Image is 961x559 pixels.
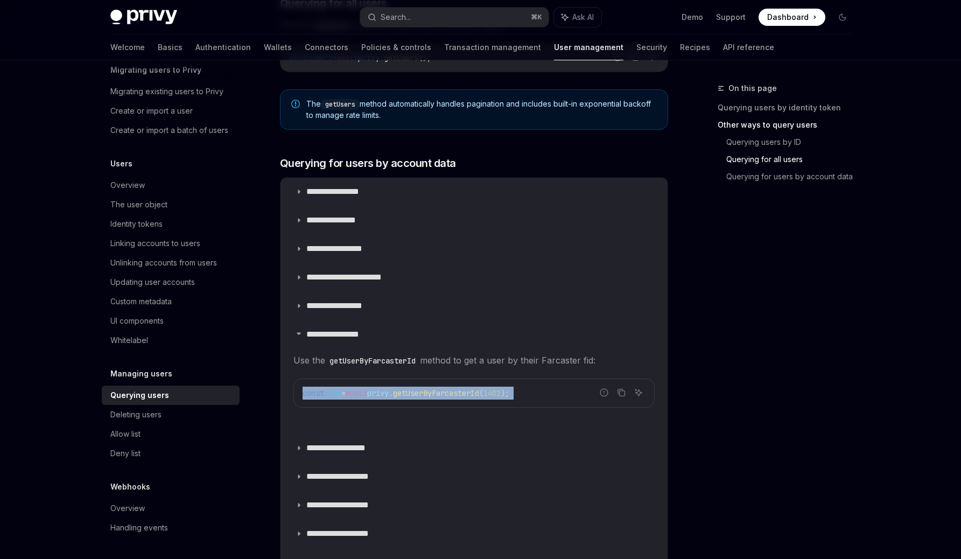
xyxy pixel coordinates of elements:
a: Wallets [264,34,292,60]
span: The method automatically handles pagination and includes built-in exponential backoff to manage r... [306,99,657,121]
div: Search... [381,11,411,24]
a: Deny list [102,444,240,463]
a: Connectors [305,34,348,60]
a: Custom metadata [102,292,240,311]
span: const [303,388,324,398]
div: Updating user accounts [110,276,195,289]
div: Whitelabel [110,334,148,347]
a: Policies & controls [361,34,431,60]
a: Linking accounts to users [102,234,240,253]
a: API reference [723,34,774,60]
div: Deny list [110,447,141,460]
a: Overview [102,499,240,518]
div: Create or import a user [110,104,193,117]
a: User management [554,34,623,60]
a: Updating user accounts [102,272,240,292]
svg: Note [291,100,300,108]
a: Dashboard [759,9,825,26]
div: Overview [110,179,145,192]
span: . [389,388,393,398]
span: ( [479,388,483,398]
a: Whitelabel [102,331,240,350]
a: Transaction management [444,34,541,60]
span: user [324,388,341,398]
span: Querying for users by account data [280,156,456,171]
a: Querying for all users [726,151,860,168]
code: getUsers [321,99,360,110]
h5: Webhooks [110,480,150,493]
a: Querying for users by account data [726,168,860,185]
span: Use the method to get a user by their Farcaster fid: [293,353,655,368]
span: 1402 [483,388,501,398]
h5: Users [110,157,132,170]
div: Deleting users [110,408,162,421]
div: Migrating existing users to Privy [110,85,223,98]
a: Create or import a user [102,101,240,121]
button: Ask AI [554,8,601,27]
span: On this page [728,82,777,95]
div: Overview [110,502,145,515]
code: getUserByFarcasterId [325,355,420,367]
a: Create or import a batch of users [102,121,240,140]
details: **** **** **** *Use thegetUserByFarcasterIdmethod to get a user by their Farcaster fid:Report inc... [280,320,668,434]
a: Querying users by identity token [718,99,860,116]
a: Other ways to query users [718,116,860,134]
div: Linking accounts to users [110,237,200,250]
a: Support [716,12,746,23]
button: Copy the contents from the code block [614,386,628,400]
span: Ask AI [572,12,594,23]
div: The user object [110,198,167,211]
div: Allow list [110,428,141,441]
div: Identity tokens [110,218,163,230]
a: Basics [158,34,183,60]
a: The user object [102,195,240,214]
span: ⌘ K [531,13,542,22]
h5: Managing users [110,367,172,380]
div: UI components [110,315,164,327]
a: Demo [682,12,703,23]
span: = [341,388,346,398]
span: ); [501,388,509,398]
button: Ask AI [632,386,646,400]
div: Handling events [110,521,168,534]
a: Security [636,34,667,60]
button: Toggle dark mode [834,9,851,26]
a: Deleting users [102,405,240,424]
a: Identity tokens [102,214,240,234]
div: Unlinking accounts from users [110,256,217,269]
div: Custom metadata [110,295,172,308]
button: Report incorrect code [597,386,611,400]
span: await [346,388,367,398]
a: Querying users by ID [726,134,860,151]
a: Recipes [680,34,710,60]
a: Overview [102,176,240,195]
a: UI components [102,311,240,331]
span: Dashboard [767,12,809,23]
button: Search...⌘K [360,8,549,27]
a: Querying users [102,386,240,405]
a: Authentication [195,34,251,60]
img: dark logo [110,10,177,25]
a: Migrating existing users to Privy [102,82,240,101]
a: Handling events [102,518,240,537]
span: privy [367,388,389,398]
a: Unlinking accounts from users [102,253,240,272]
span: getUserByFarcasterId [393,388,479,398]
div: Create or import a batch of users [110,124,228,137]
div: Querying users [110,389,169,402]
a: Welcome [110,34,145,60]
a: Allow list [102,424,240,444]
